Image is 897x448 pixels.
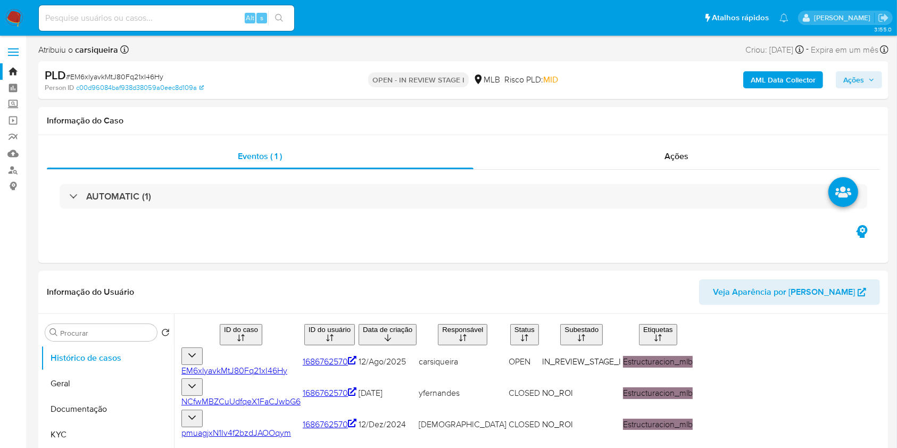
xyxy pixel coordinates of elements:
[41,422,174,447] button: KYC
[811,44,878,56] span: Expira em um mês
[504,74,558,86] span: Risco PLD:
[473,74,500,86] div: MLB
[745,43,804,57] div: Criou: [DATE]
[41,371,174,396] button: Geral
[743,71,823,88] button: AML Data Collector
[699,279,880,305] button: Veja Aparência por [PERSON_NAME]
[543,73,558,86] span: MID
[39,11,294,25] input: Pesquise usuários ou casos...
[806,43,809,57] span: -
[368,72,469,87] p: OPEN - IN REVIEW STAGE I
[665,150,689,162] span: Ações
[41,345,174,371] button: Histórico de casos
[47,287,134,297] h1: Informação do Usuário
[60,184,867,209] div: AUTOMATIC (1)
[843,71,864,88] span: Ações
[712,12,769,23] span: Atalhos rápidos
[779,13,788,22] a: Notificações
[49,328,58,337] button: Procurar
[45,83,74,93] b: Person ID
[73,44,118,56] b: carsiqueira
[47,115,880,126] h1: Informação do Caso
[60,328,153,338] input: Procurar
[76,83,204,93] a: c00d96084baf938d38059a0eec8d109a
[45,67,66,84] b: PLD
[41,396,174,422] button: Documentação
[260,13,263,23] span: s
[86,190,151,202] h3: AUTOMATIC (1)
[836,71,882,88] button: Ações
[814,13,874,23] p: carla.siqueira@mercadolivre.com
[38,44,118,56] span: Atribuiu o
[713,279,855,305] span: Veja Aparência por [PERSON_NAME]
[878,12,889,23] a: Sair
[246,13,254,23] span: Alt
[268,11,290,26] button: search-icon
[751,71,816,88] b: AML Data Collector
[238,150,283,162] span: Eventos ( 1 )
[161,328,170,340] button: Retornar ao pedido padrão
[66,71,163,82] span: # EM6xlyavkMtJ80Fq21xI46Hy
